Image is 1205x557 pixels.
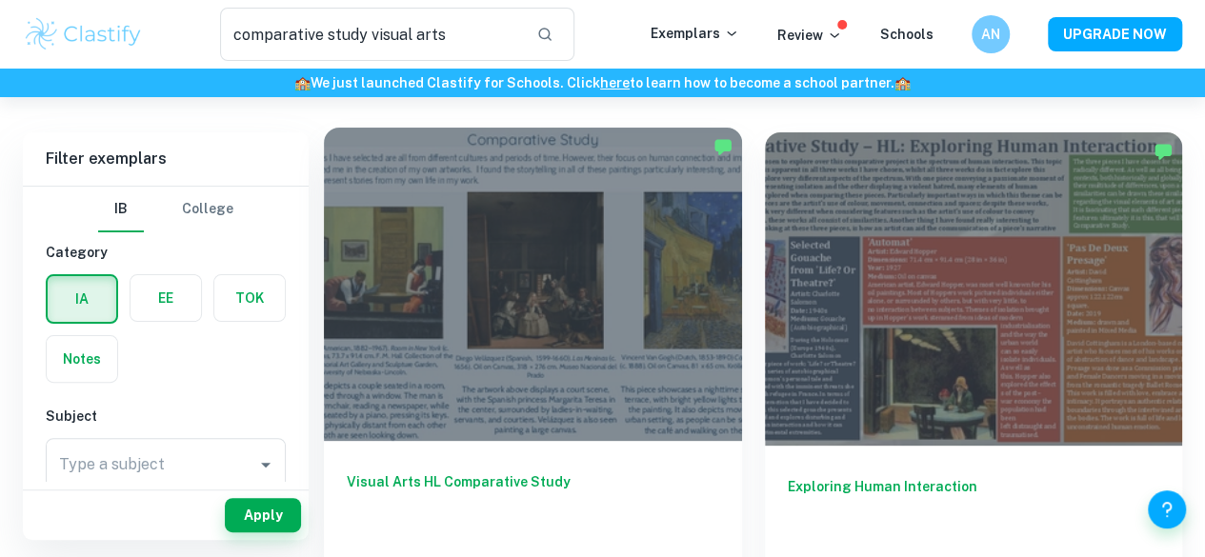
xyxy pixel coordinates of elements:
[713,137,733,156] img: Marked
[23,132,309,186] h6: Filter exemplars
[880,27,934,42] a: Schools
[294,75,311,90] span: 🏫
[47,336,117,382] button: Notes
[46,406,286,427] h6: Subject
[4,72,1201,93] h6: We just launched Clastify for Schools. Click to learn how to become a school partner.
[980,24,1002,45] h6: AN
[131,275,201,321] button: EE
[214,275,285,321] button: TOK
[182,187,233,232] button: College
[894,75,911,90] span: 🏫
[220,8,521,61] input: Search for any exemplars...
[1048,17,1182,51] button: UPGRADE NOW
[972,15,1010,53] button: AN
[347,471,719,534] h6: Visual Arts HL Comparative Study
[252,451,279,478] button: Open
[98,187,144,232] button: IB
[46,242,286,263] h6: Category
[1148,490,1186,528] button: Help and Feedback
[600,75,630,90] a: here
[788,476,1160,539] h6: Exploring Human Interaction
[651,23,739,44] p: Exemplars
[777,25,842,46] p: Review
[225,498,301,532] button: Apply
[1154,142,1173,161] img: Marked
[48,276,116,322] button: IA
[23,15,144,53] img: Clastify logo
[98,187,233,232] div: Filter type choice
